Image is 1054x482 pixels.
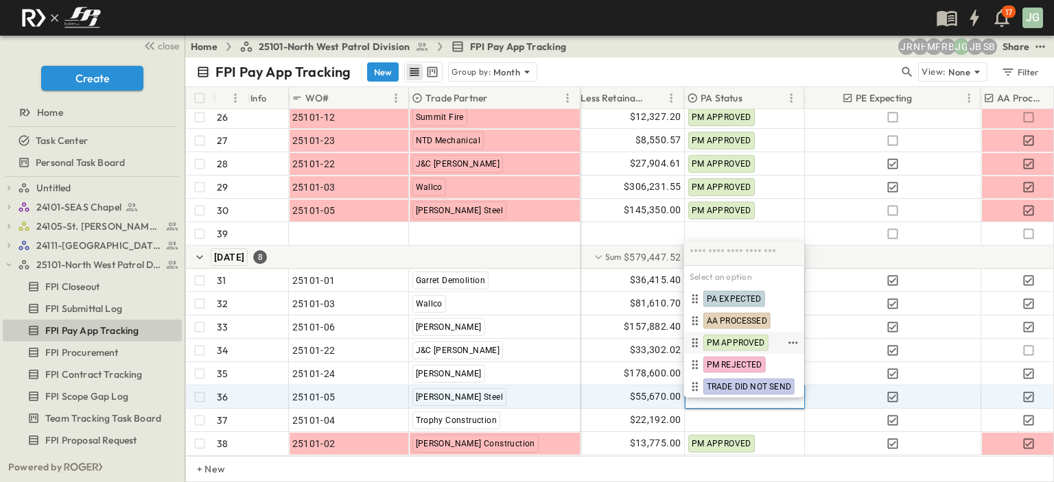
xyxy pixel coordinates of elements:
[692,206,751,215] span: PM APPROVED
[581,91,645,105] p: Less Retainage Amount
[624,179,681,195] span: $306,231.55
[624,250,681,264] span: $579,447.52
[217,204,229,217] p: 30
[452,65,491,79] p: Group by:
[138,36,182,55] button: close
[292,110,336,124] span: 25101-12
[292,297,336,311] span: 25101-03
[624,365,681,381] span: $178,600.00
[45,280,99,293] span: FPI Closeout
[416,392,504,402] span: [PERSON_NAME] Steel
[416,439,535,448] span: [PERSON_NAME] Construction
[36,258,162,272] span: 25101-North West Patrol Division
[630,412,681,428] span: $22,192.00
[253,250,267,264] div: 8
[406,64,423,80] button: row view
[663,90,679,106] button: Menu
[45,389,128,403] span: FPI Scope Gap Log
[292,320,336,334] span: 25101-06
[981,38,997,55] div: Sterling Barnett (sterling@fpibuilders.com)
[3,409,179,428] a: Team Tracking Task Board
[36,239,162,252] span: 24111-[GEOGRAPHIC_DATA]
[898,38,915,55] div: Jayden Ramirez (jramirez@fpibuilders.com)
[305,91,329,105] p: WO#
[36,134,88,147] span: Task Center
[18,236,179,255] a: 24111-[GEOGRAPHIC_DATA]
[687,291,801,307] div: PA EXPECTED
[217,274,226,287] p: 31
[3,234,182,256] div: 24111-[GEOGRAPHIC_DATA]test
[3,321,179,340] a: FPI Pay App Tracking
[605,251,622,263] p: Sum
[687,313,801,329] div: AA PROCESSED
[219,91,234,106] button: Sort
[3,343,179,362] a: FPI Procurement
[36,181,71,195] span: Untitled
[18,197,179,217] a: 24101-SEAS Chapel
[416,346,500,355] span: J&C [PERSON_NAME]
[191,40,575,53] nav: breadcrumbs
[45,367,143,381] span: FPI Contract Tracking
[416,415,497,425] span: Trophy Construction
[3,363,182,385] div: FPI Contract Trackingtest
[292,367,336,381] span: 25101-24
[18,255,179,274] a: 25101-North West Patrol Division
[217,110,228,124] p: 26
[559,90,576,106] button: Menu
[18,178,179,197] a: Untitled
[939,38,956,55] div: Regina Barnett (rbarnett@fpibuilders.com)
[684,266,804,288] h6: Select an option
[630,156,681,171] span: $27,904.61
[1032,38,1049,55] button: test
[3,103,179,122] a: Home
[416,299,443,309] span: Wallco
[1022,8,1043,28] div: JG
[217,437,228,450] p: 38
[16,3,106,32] img: c8d7d1ed905e502e8f77bf7063faec64e13b34fdb1f2bdd94b0e311fc34f8000.png
[692,136,751,145] span: PM APPROVED
[961,90,977,106] button: Menu
[470,40,566,53] span: FPI Pay App Tracking
[624,319,681,335] span: $157,882.40
[416,159,500,169] span: J&C [PERSON_NAME]
[707,315,767,326] span: AA PROCESSED
[215,62,351,82] p: FPI Pay App Tracking
[217,134,227,147] p: 27
[45,346,119,359] span: FPI Procurement
[3,131,179,150] a: Task Center
[416,369,482,378] span: [PERSON_NAME]
[1005,7,1012,18] p: 17
[45,433,137,447] span: FPI Proposal Request
[922,64,946,80] p: View:
[416,322,482,332] span: [PERSON_NAME]
[292,437,336,450] span: 25101-02
[783,90,799,106] button: Menu
[45,411,161,425] span: Team Tracking Task Board
[191,40,218,53] a: Home
[423,64,441,80] button: kanban view
[217,344,228,357] p: 34
[259,40,410,53] span: 25101-North West Patrol Division
[36,156,125,169] span: Personal Task Board
[217,180,228,194] p: 29
[3,177,182,199] div: Untitledtest
[687,357,801,373] div: PM REJECTED
[3,429,182,451] div: FPI Proposal Requesttest
[227,90,244,106] button: Menu
[416,136,481,145] span: NTD Mechanical
[687,378,801,395] div: TRADE DID NOT SEND
[630,342,681,358] span: $33,302.02
[967,38,983,55] div: Jeremiah Bailey (jbailey@fpibuilders.com)
[332,91,347,106] button: Sort
[1000,64,1040,80] div: Filter
[416,182,443,192] span: Wallco
[3,320,182,341] div: FPI Pay App Trackingtest
[217,320,228,334] p: 33
[158,39,179,53] span: close
[45,302,122,315] span: FPI Submittal Log
[367,62,399,82] button: New
[1003,40,1029,53] div: Share
[292,344,336,357] span: 25101-22
[493,65,520,79] p: Month
[217,413,227,427] p: 37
